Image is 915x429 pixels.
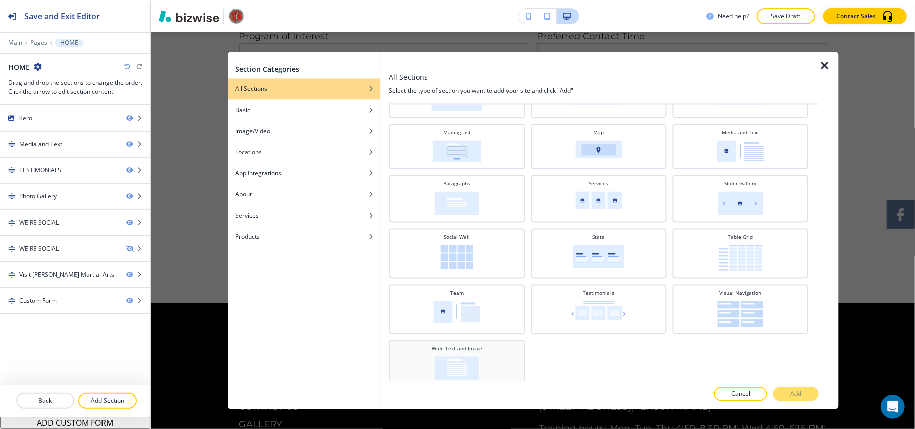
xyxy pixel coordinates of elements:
button: Pages [30,39,47,46]
div: Table GridBOXY_TABLE_GRID [672,229,808,279]
div: Open Intercom Messenger [881,395,905,419]
h4: Products [235,233,260,242]
img: Drag [8,193,15,200]
div: Custom Form [19,296,57,305]
div: Wide Text and ImageBOXY_PLAIN_TEXT [389,340,525,387]
button: Back [16,393,74,409]
img: BOXY_PLAIN_TEXT [434,357,479,380]
button: About [227,184,380,205]
h4: Wide Text and Image [432,345,482,353]
div: WE'RE SOCIAL [19,218,59,227]
h2: Section Categories [235,64,299,75]
p: Contact Sales [836,12,876,21]
div: Visit Stokes Martial Arts [19,270,114,279]
button: Locations [227,142,380,163]
div: StatsBOXY_COUNTER [531,229,666,279]
div: Mailing ListBOXY_MAILING_LIST [389,124,525,169]
div: Media and TextBOXY_MEDIA_AND_TEXT [672,124,808,169]
img: BOXY_SOCIAL_WALL [440,245,473,270]
h4: About [235,190,252,199]
p: Cancel [731,390,750,399]
button: Save Draft [757,8,815,24]
h4: Select the type of section you want to add your site and click "Add" [389,87,819,96]
div: MapBOXY_MAP [531,124,666,169]
div: Hero [18,114,32,123]
img: BOXY_VISUAL_NAVIGATION [718,301,763,327]
p: HOME [60,39,78,46]
div: TeamBOXY_TEAM [389,285,525,334]
div: TestimonialsBOXY_TESTIMONIALS [531,285,666,334]
h4: Services [235,211,259,221]
img: BOXY_SLIDER_GALLERY [718,192,763,216]
div: ParagraphsBOXY_PARAGRAPHS [389,175,525,223]
h4: Mailing List [443,129,471,137]
img: BOXY_MAILING_LIST [432,141,481,162]
img: BOXY_TABLE_GRID [718,245,762,272]
img: Your Logo [228,8,244,24]
img: Drag [8,297,15,304]
p: Back [17,396,73,405]
button: Cancel [714,387,767,401]
h3: All Sections [389,72,428,83]
button: Image/Video [227,121,380,142]
div: Photo Gallery [19,192,57,201]
h4: Services [589,180,608,188]
div: TESTIMONIALS [19,166,61,175]
img: BOXY_MAP [575,141,622,159]
h4: Image/Video [235,127,270,136]
p: Save Draft [770,12,802,21]
img: Drag [8,219,15,226]
button: Services [227,205,380,227]
h4: App Integrations [235,169,281,178]
h4: Map [593,129,604,137]
div: ServicesBOXY_SERVICES [531,175,666,223]
h4: Visual Navigation [719,290,761,297]
img: BOXY_COUNTER [573,245,624,269]
img: BOXY_SERVICES [575,192,622,210]
button: All Sections [227,79,380,100]
p: Add Section [79,396,136,405]
button: Main [8,39,22,46]
h4: Media and Text [722,129,759,137]
h2: HOME [8,62,30,72]
h4: Table Grid [728,234,753,241]
img: BOXY_MEDIA_AND_TEXT [717,141,764,162]
h4: Basic [235,106,250,115]
h4: All Sections [235,85,267,94]
img: Drag [8,245,15,252]
div: Social WallBOXY_SOCIAL_WALL [389,229,525,279]
img: BOXY_PARAGRAPHS [434,192,479,216]
div: WE'RE SOCIAL [19,244,59,253]
h2: Save and Exit Editor [24,10,100,22]
div: Media and Text [19,140,62,149]
img: Drag [8,141,15,148]
h4: Team [450,290,464,297]
h4: Slider Gallery [724,180,756,188]
div: Visual NavigationBOXY_VISUAL_NAVIGATION [672,285,808,334]
h4: Testimonials [583,290,614,297]
img: Drag [8,271,15,278]
button: Products [227,227,380,248]
button: App Integrations [227,163,380,184]
img: Bizwise Logo [159,10,219,22]
img: BOXY_TEAM [433,301,480,323]
h4: Stats [592,234,604,241]
h4: Social Wall [444,234,470,241]
button: Contact Sales [823,8,907,24]
h4: Paragraphs [443,180,470,188]
img: Drag [8,167,15,174]
div: Slider GalleryBOXY_SLIDER_GALLERY [672,175,808,223]
button: Add Section [78,393,137,409]
h3: Need help? [718,12,749,21]
h3: Drag and drop the sections to change the order. Click the arrow to edit section content. [8,78,142,96]
button: HOME [55,39,83,47]
img: BOXY_TESTIMONIALS [569,301,628,321]
h4: Locations [235,148,262,157]
button: Basic [227,100,380,121]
